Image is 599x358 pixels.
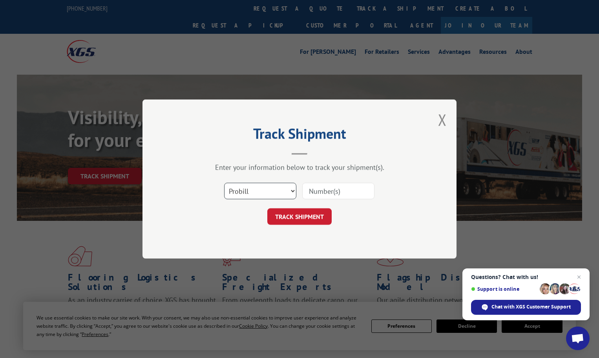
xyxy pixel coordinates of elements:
[491,303,571,310] span: Chat with XGS Customer Support
[471,286,537,292] span: Support is online
[566,327,590,350] div: Open chat
[182,128,417,143] h2: Track Shipment
[574,272,584,282] span: Close chat
[438,109,447,130] button: Close modal
[471,274,581,280] span: Questions? Chat with us!
[182,163,417,172] div: Enter your information below to track your shipment(s).
[302,183,374,199] input: Number(s)
[267,208,332,225] button: TRACK SHIPMENT
[471,300,581,315] div: Chat with XGS Customer Support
